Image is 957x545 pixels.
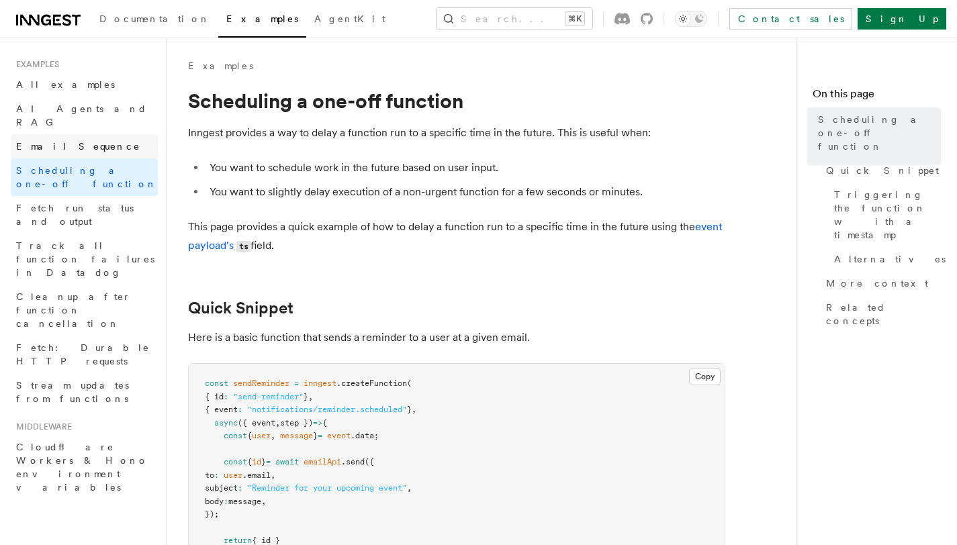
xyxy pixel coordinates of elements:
span: } [313,431,318,440]
span: await [275,457,299,466]
span: { [247,431,252,440]
span: .createFunction [336,379,407,388]
a: Sign Up [858,8,946,30]
span: Fetch: Durable HTTP requests [16,342,150,366]
span: Triggering the function with a timestamp [834,188,941,242]
span: , [407,483,412,493]
span: sendReminder [233,379,289,388]
span: step }) [280,418,313,428]
span: Cloudflare Workers & Hono environment variables [16,442,148,493]
span: user [252,431,271,440]
a: Cleanup after function cancellation [11,285,158,336]
span: "Reminder for your upcoming event" [247,483,407,493]
span: Stream updates from functions [16,380,129,404]
span: Examples [226,13,298,24]
span: ({ [365,457,374,466]
p: Here is a basic function that sends a reminder to a user at a given email. [188,328,725,347]
button: Search...⌘K [437,8,592,30]
span: : [238,405,242,414]
span: } [304,392,308,401]
span: body [205,497,224,506]
span: ( [407,379,412,388]
span: Track all function failures in Datadog [16,240,154,278]
span: .data; [351,431,379,440]
a: AgentKit [306,4,394,36]
span: user [224,470,242,480]
span: All examples [16,79,115,90]
span: message [228,497,261,506]
span: Related concepts [826,301,941,328]
span: Scheduling a one-off function [818,113,941,153]
span: { [247,457,252,466]
span: = [318,431,322,440]
span: Quick Snippet [826,164,939,177]
a: Related concepts [821,295,941,333]
a: Examples [188,59,253,72]
span: emailApi [304,457,341,466]
span: const [224,457,247,466]
li: You want to schedule work in the future based on user input. [206,158,725,177]
span: = [294,379,299,388]
span: } [261,457,266,466]
span: async [214,418,238,428]
span: ({ event [238,418,275,428]
span: return [224,536,252,545]
a: Quick Snippet [821,158,941,183]
span: message [280,431,313,440]
kbd: ⌘K [565,12,584,26]
span: , [275,418,280,428]
a: Stream updates from functions [11,373,158,411]
span: subject [205,483,238,493]
a: Alternatives [829,247,941,271]
a: Documentation [91,4,218,36]
span: "notifications/reminder.scheduled" [247,405,407,414]
a: Email Sequence [11,134,158,158]
a: Scheduling a one-off function [11,158,158,196]
a: Track all function failures in Datadog [11,234,158,285]
span: to [205,470,214,480]
span: Fetch run status and output [16,203,134,227]
span: const [205,379,228,388]
p: This page provides a quick example of how to delay a function run to a specific time in the futur... [188,217,725,256]
span: , [271,470,275,480]
span: More context [826,277,928,290]
p: Inngest provides a way to delay a function run to a specific time in the future. This is useful w... [188,123,725,142]
span: : [214,470,219,480]
span: AI Agents and RAG [16,103,147,128]
a: Fetch run status and output [11,196,158,234]
span: .email [242,470,271,480]
span: Scheduling a one-off function [16,165,157,189]
span: event [327,431,351,440]
span: Cleanup after function cancellation [16,291,131,329]
span: : [224,497,228,506]
a: AI Agents and RAG [11,97,158,134]
a: Contact sales [729,8,852,30]
span: , [261,497,266,506]
h1: Scheduling a one-off function [188,89,725,113]
span: { id } [252,536,280,545]
a: Examples [218,4,306,38]
button: Copy [689,368,721,385]
span: }); [205,509,219,519]
span: Examples [11,59,59,70]
a: Scheduling a one-off function [813,107,941,158]
h4: On this page [813,86,941,107]
span: { event [205,405,238,414]
span: , [271,431,275,440]
span: => [313,418,322,428]
span: Email Sequence [16,141,140,152]
span: , [412,405,416,414]
span: "send-reminder" [233,392,304,401]
span: inngest [304,379,336,388]
a: Cloudflare Workers & Hono environment variables [11,435,158,499]
a: Quick Snippet [188,299,293,317]
a: Fetch: Durable HTTP requests [11,336,158,373]
span: const [224,431,247,440]
span: id [252,457,261,466]
button: Toggle dark mode [675,11,707,27]
a: Triggering the function with a timestamp [829,183,941,247]
span: Middleware [11,422,72,432]
code: ts [236,241,250,252]
span: AgentKit [314,13,385,24]
span: : [238,483,242,493]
